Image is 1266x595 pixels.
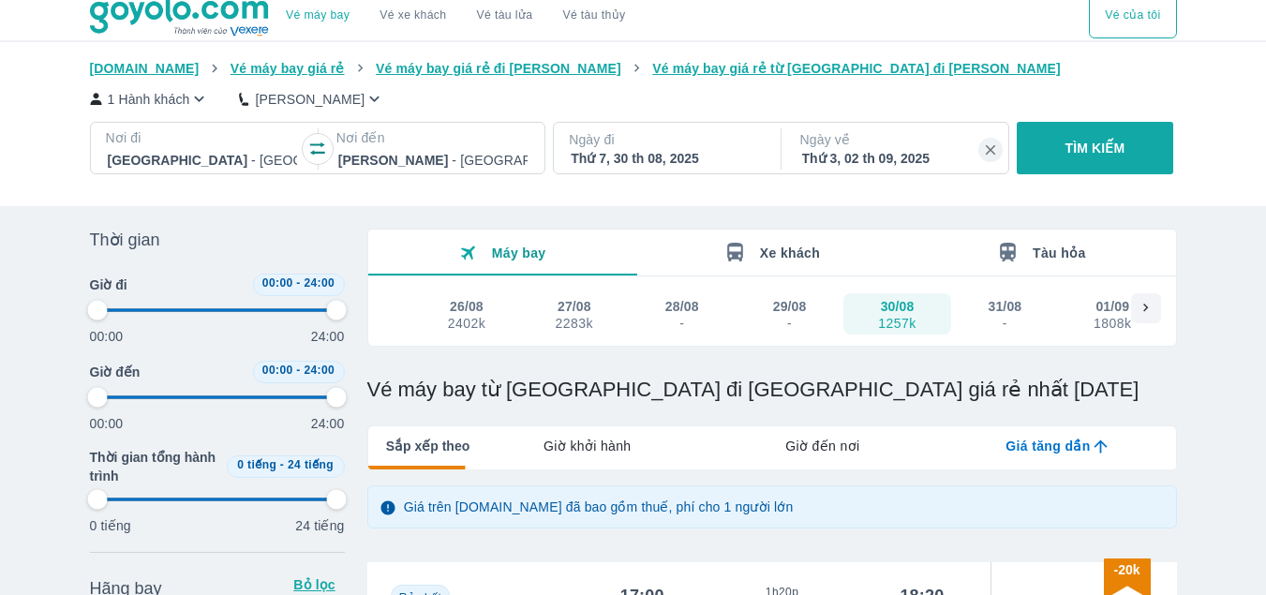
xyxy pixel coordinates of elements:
[90,89,210,109] button: 1 Hành khách
[90,275,127,294] span: Giờ đi
[304,276,335,290] span: 24:00
[1113,562,1139,577] span: -20k
[90,229,160,251] span: Thời gian
[666,316,698,331] div: -
[1065,139,1125,157] p: TÌM KIẾM
[1033,245,1086,260] span: Tàu hỏa
[295,516,344,535] p: 24 tiếng
[881,297,915,316] div: 30/08
[237,458,276,471] span: 0 tiếng
[296,276,300,290] span: -
[556,316,593,331] div: 2283k
[90,363,141,381] span: Giờ đến
[569,130,762,149] p: Ngày đi
[292,575,337,594] p: Bỏ lọc
[448,316,485,331] div: 2402k
[450,297,484,316] div: 26/08
[558,297,591,316] div: 27/08
[386,437,470,455] span: Sắp xếp theo
[760,245,820,260] span: Xe khách
[492,245,546,260] span: Máy bay
[571,149,760,168] div: Thứ 7, 30 th 08, 2025
[106,128,299,147] p: Nơi đi
[800,130,993,149] p: Ngày về
[1005,437,1090,455] span: Giá tăng dần
[311,414,345,433] p: 24:00
[90,327,124,346] p: 00:00
[413,293,1131,335] div: scrollable day and price
[878,316,916,331] div: 1257k
[90,448,219,485] span: Thời gian tổng hành trình
[108,90,190,109] p: 1 Hành khách
[239,89,384,109] button: [PERSON_NAME]
[665,297,699,316] div: 28/08
[286,8,350,22] a: Vé máy bay
[989,297,1022,316] div: 31/08
[231,61,345,76] span: Vé máy bay giá rẻ
[652,61,1061,76] span: Vé máy bay giá rẻ từ [GEOGRAPHIC_DATA] đi [PERSON_NAME]
[280,458,284,471] span: -
[380,8,446,22] a: Vé xe khách
[90,61,200,76] span: [DOMAIN_NAME]
[774,316,806,331] div: -
[367,377,1177,403] h1: Vé máy bay từ [GEOGRAPHIC_DATA] đi [GEOGRAPHIC_DATA] giá rẻ nhất [DATE]
[90,414,124,433] p: 00:00
[404,498,794,516] p: Giá trên [DOMAIN_NAME] đã bao gồm thuế, phí cho 1 người lớn
[802,149,991,168] div: Thứ 3, 02 th 09, 2025
[90,516,131,535] p: 0 tiếng
[1094,316,1131,331] div: 1808k
[544,437,631,455] span: Giờ khởi hành
[296,364,300,377] span: -
[311,327,345,346] p: 24:00
[1095,297,1129,316] div: 01/09
[376,61,621,76] span: Vé máy bay giá rẻ đi [PERSON_NAME]
[288,458,334,471] span: 24 tiếng
[1017,122,1173,174] button: TÌM KIẾM
[336,128,529,147] p: Nơi đến
[469,426,1175,466] div: lab API tabs example
[990,316,1021,331] div: -
[255,90,365,109] p: [PERSON_NAME]
[773,297,807,316] div: 29/08
[304,364,335,377] span: 24:00
[785,437,859,455] span: Giờ đến nơi
[90,59,1177,78] nav: breadcrumb
[262,276,293,290] span: 00:00
[262,364,293,377] span: 00:00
